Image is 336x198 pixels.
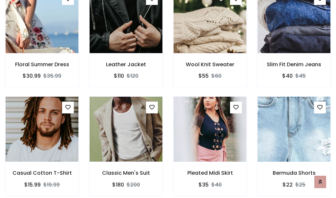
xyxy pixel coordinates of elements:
[127,181,140,188] del: $200
[295,181,305,188] del: $25
[43,181,60,188] del: $19.99
[283,182,293,188] h6: $22
[5,61,79,68] h6: Floral Summer Dress
[257,61,331,68] h6: Slim Fit Denim Jeans
[23,73,41,79] h6: $30.99
[173,170,247,176] h6: Pleated Midi Skirt
[127,72,138,80] del: $120
[211,181,222,188] del: $40
[173,61,247,68] h6: Wool Knit Sweater
[199,73,209,79] h6: $55
[89,61,163,68] h6: Leather Jacket
[211,72,221,80] del: $60
[89,170,163,176] h6: Classic Men's Suit
[257,170,331,176] h6: Bermuda Shorts
[114,73,124,79] h6: $110
[295,72,306,80] del: $45
[199,182,209,188] h6: $35
[5,170,79,176] h6: Casual Cotton T-Shirt
[24,182,41,188] h6: $15.99
[282,73,293,79] h6: $40
[43,72,61,80] del: $35.99
[112,182,124,188] h6: $180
